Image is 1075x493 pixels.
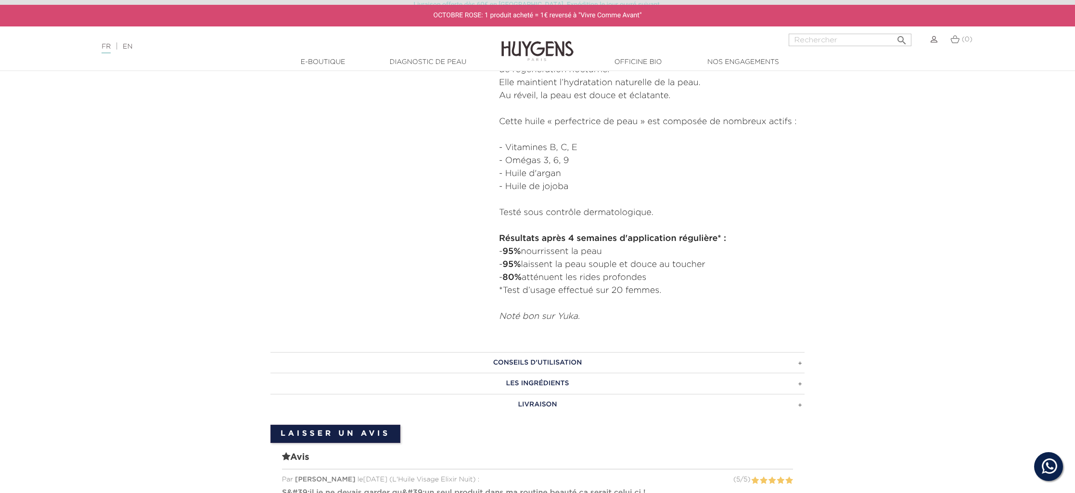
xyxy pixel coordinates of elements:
[789,34,911,46] input: Rechercher
[751,475,759,487] label: 1
[743,476,747,483] span: 5
[590,57,686,67] a: Officine Bio
[499,51,805,141] p: Cette huile sèche nourrissante anti-rides soutient le processus naturel de régénération nocturne....
[499,167,805,180] li: - Huile d'argan
[501,25,574,63] img: Huygens
[896,32,908,43] i: 
[270,425,400,443] a: Laisser un avis
[785,475,793,487] label: 5
[102,43,111,53] a: FR
[499,258,805,271] li: - laissent la peau souple et douce au toucher
[270,394,805,415] a: LIVRAISON
[736,476,740,483] span: 5
[499,312,580,321] em: Noté bon sur Yuka.
[502,247,521,256] strong: 95%
[499,193,805,245] p: Testé sous contrôle dermatologique.
[499,154,805,167] li: - Omégas 3, 6, 9
[270,373,805,394] a: LES INGRÉDIENTS
[962,36,973,43] span: (0)
[380,57,476,67] a: Diagnostic de peau
[695,57,791,67] a: Nos engagements
[499,271,805,284] li: - atténuent les rides profondes
[392,476,473,483] span: L'Huile Visage Elixir Nuit
[295,476,356,483] span: [PERSON_NAME]
[499,234,726,243] strong: Résultats après 4 semaines d'application régulière* :
[270,352,805,373] a: CONSEILS D'UTILISATION
[499,141,805,154] li: - Vitamines B, C, E
[499,180,805,193] li: - Huile de jojoba
[499,284,805,323] p: *Test d’usage effectué sur 20 femmes.
[777,475,785,487] label: 4
[759,475,768,487] label: 2
[893,31,910,44] button: 
[97,41,441,52] div: |
[768,475,776,487] label: 3
[123,43,132,50] a: EN
[733,475,750,485] div: ( / )
[275,57,371,67] a: E-Boutique
[282,475,793,485] div: Par le [DATE] ( ) :
[282,451,793,470] span: Avis
[499,245,805,258] li: - nourrissent la peau
[502,260,521,269] strong: 95%
[502,273,522,282] strong: 80%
